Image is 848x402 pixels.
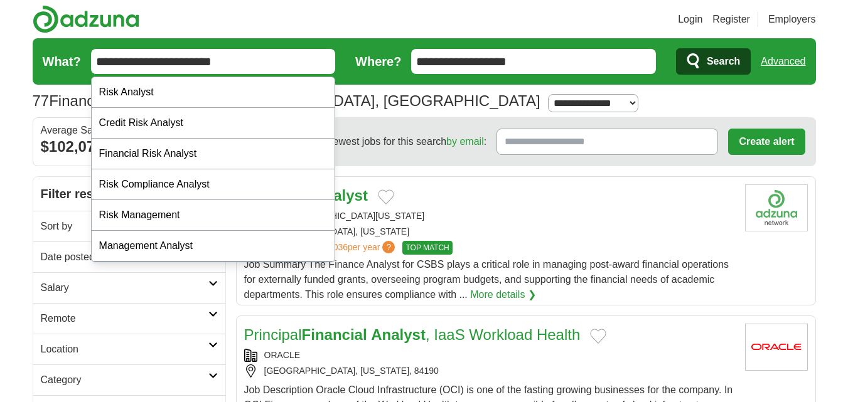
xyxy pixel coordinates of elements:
div: Credit Risk Analyst [92,108,335,139]
a: Advanced [761,49,805,74]
a: Salary [33,272,225,303]
a: by email [446,136,484,147]
span: Receive the newest jobs for this search : [272,134,486,149]
span: Job Summary The Finance Analyst for CSBS plays a critical role in managing post-award financial o... [244,259,729,300]
a: Date posted [33,241,225,272]
a: More details ❯ [470,287,536,302]
button: Add to favorite jobs [590,329,606,344]
a: ORACLE [264,350,301,360]
div: Risk Compliance Analyst [92,169,335,200]
a: Sort by [33,211,225,241]
div: Average Salary [41,125,218,135]
div: Management Analyst [92,231,335,262]
button: Add to favorite jobs [378,189,394,204]
label: What? [43,52,81,71]
div: Financial Risk Analyst [92,139,335,169]
a: Category [33,364,225,395]
a: Remote [33,303,225,334]
h2: Category [41,373,208,388]
div: Risk Management [92,200,335,231]
label: Where? [355,52,401,71]
a: Location [33,334,225,364]
span: Search [707,49,740,74]
a: Employers [768,12,816,27]
span: ? [382,241,395,253]
div: [GEOGRAPHIC_DATA], [US_STATE], 84190 [244,364,735,378]
strong: Financial [302,326,367,343]
a: Login [678,12,702,27]
h2: Date posted [41,250,208,265]
a: PrincipalFinancial Analyst, IaaS Workload Health [244,326,581,343]
span: TOP MATCH [402,241,452,255]
h2: Filter results [33,177,225,211]
button: Search [676,48,751,75]
strong: Analyst [371,326,426,343]
strong: Analyst [313,187,368,204]
div: Risk Analyst [92,77,335,108]
a: Register [712,12,750,27]
img: Oracle logo [745,324,808,371]
h2: Sort by [41,219,208,234]
button: Create alert [728,129,805,155]
h1: Financial Analyst Jobs in [GEOGRAPHIC_DATA], [GEOGRAPHIC_DATA] [33,92,540,109]
div: THE [GEOGRAPHIC_DATA][US_STATE] [244,209,735,223]
img: Adzuna logo [33,5,139,33]
span: 77 [33,90,50,112]
img: Company logo [745,184,808,231]
h2: Location [41,342,208,357]
div: [GEOGRAPHIC_DATA], [US_STATE] [244,225,735,238]
h2: Salary [41,280,208,295]
h2: Remote [41,311,208,326]
div: $102,078 [41,135,218,158]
